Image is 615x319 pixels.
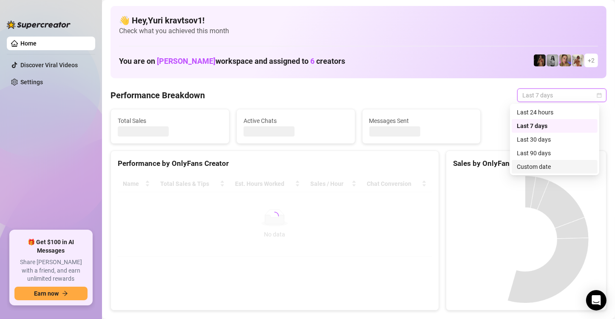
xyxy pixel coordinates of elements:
[559,54,571,66] img: Cherry
[547,54,558,66] img: A
[453,158,599,169] div: Sales by OnlyFans Creator
[512,105,598,119] div: Last 24 hours
[534,54,546,66] img: D
[310,57,315,66] span: 6
[269,210,281,222] span: loading
[14,258,88,283] span: Share [PERSON_NAME] with a friend, and earn unlimited rewards
[512,146,598,160] div: Last 90 days
[14,287,88,300] button: Earn nowarrow-right
[157,57,215,66] span: [PERSON_NAME]
[517,162,592,171] div: Custom date
[7,20,71,29] img: logo-BBDzfeDw.svg
[517,121,592,131] div: Last 7 days
[244,116,348,125] span: Active Chats
[586,290,606,310] div: Open Intercom Messenger
[522,89,601,102] span: Last 7 days
[111,89,205,101] h4: Performance Breakdown
[572,54,584,66] img: Green
[20,79,43,85] a: Settings
[118,116,222,125] span: Total Sales
[517,108,592,117] div: Last 24 hours
[512,133,598,146] div: Last 30 days
[512,119,598,133] div: Last 7 days
[517,148,592,158] div: Last 90 days
[597,93,602,98] span: calendar
[119,14,598,26] h4: 👋 Hey, Yuri kravtsov1 !
[119,26,598,36] span: Check what you achieved this month
[369,116,474,125] span: Messages Sent
[20,40,37,47] a: Home
[588,56,595,65] span: + 2
[119,57,345,66] h1: You are on workspace and assigned to creators
[20,62,78,68] a: Discover Viral Videos
[34,290,59,297] span: Earn now
[517,135,592,144] div: Last 30 days
[14,238,88,255] span: 🎁 Get $100 in AI Messages
[512,160,598,174] div: Custom date
[118,158,432,169] div: Performance by OnlyFans Creator
[62,291,68,296] span: arrow-right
